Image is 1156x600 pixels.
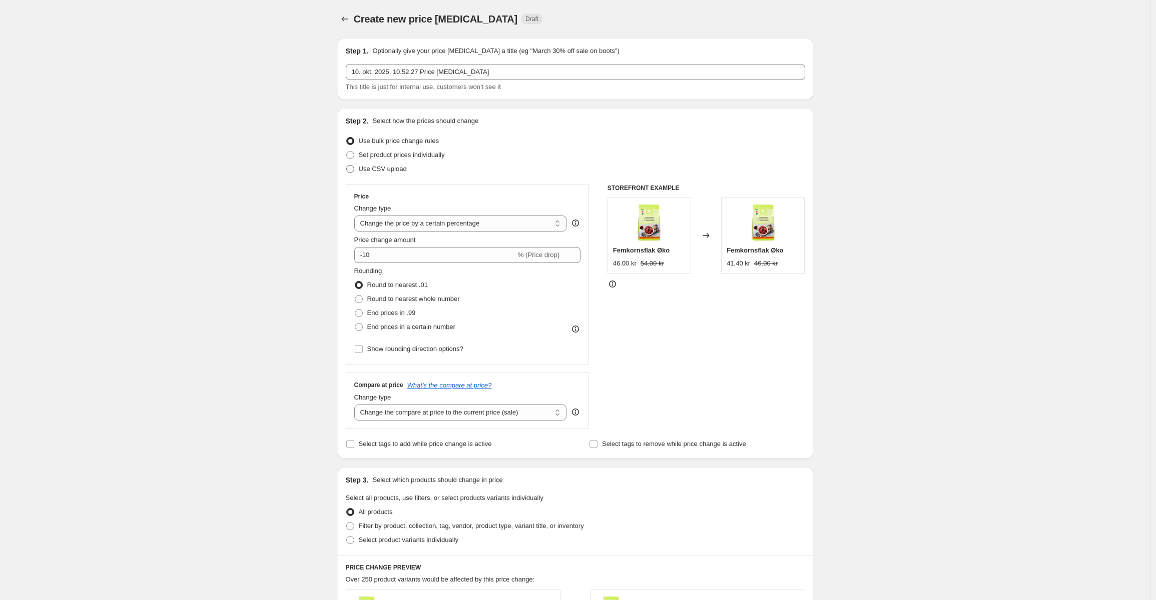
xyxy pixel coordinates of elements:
[367,309,416,316] span: End prices in .99
[338,12,352,26] button: Price change jobs
[359,165,407,172] span: Use CSV upload
[727,258,750,268] div: 41.40 kr
[354,204,391,212] span: Change type
[354,247,516,263] input: -15
[608,184,805,192] h6: STOREFRONT EXAMPLE
[367,323,455,330] span: End prices in a certain number
[613,258,637,268] div: 46.00 kr
[570,218,581,228] div: help
[407,381,492,389] button: What's the compare at price?
[359,151,445,158] span: Set product prices individually
[525,15,538,23] span: Draft
[367,295,460,302] span: Round to nearest whole number
[346,46,369,56] h2: Step 1.
[367,281,428,288] span: Round to nearest .01
[359,508,393,515] span: All products
[354,13,518,24] span: Create new price [MEDICAL_DATA]
[354,267,382,274] span: Rounding
[354,381,403,389] h3: Compare at price
[602,440,746,447] span: Select tags to remove while price change is active
[367,345,463,352] span: Show rounding direction options?
[346,475,369,485] h2: Step 3.
[354,393,391,401] span: Change type
[346,116,369,126] h2: Step 2.
[359,137,439,144] span: Use bulk price change rules
[346,64,805,80] input: 30% off holiday sale
[354,236,416,243] span: Price change amount
[743,202,783,242] img: d22fa0b6-36f0-4966-be27-01786ca9a172_80x.jpg
[372,46,619,56] p: Optionally give your price [MEDICAL_DATA] a title (eg "March 30% off sale on boots")
[641,258,664,268] strike: 54.00 kr
[346,83,501,90] span: This title is just for internal use, customers won't see it
[346,575,535,583] span: Over 250 product variants would be affected by this price change:
[372,116,478,126] p: Select how the prices should change
[570,407,581,417] div: help
[346,494,543,501] span: Select all products, use filters, or select products variants individually
[629,202,669,242] img: d22fa0b6-36f0-4966-be27-01786ca9a172_80x.jpg
[727,246,783,254] span: Femkornsflak Øko
[354,192,369,200] h3: Price
[518,251,559,258] span: % (Price drop)
[346,563,805,571] h6: PRICE CHANGE PREVIEW
[359,440,492,447] span: Select tags to add while price change is active
[372,475,502,485] p: Select which products should change in price
[754,258,778,268] strike: 46.00 kr
[359,522,584,529] span: Filter by product, collection, tag, vendor, product type, variant title, or inventory
[613,246,670,254] span: Femkornsflak Øko
[359,536,458,543] span: Select product variants individually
